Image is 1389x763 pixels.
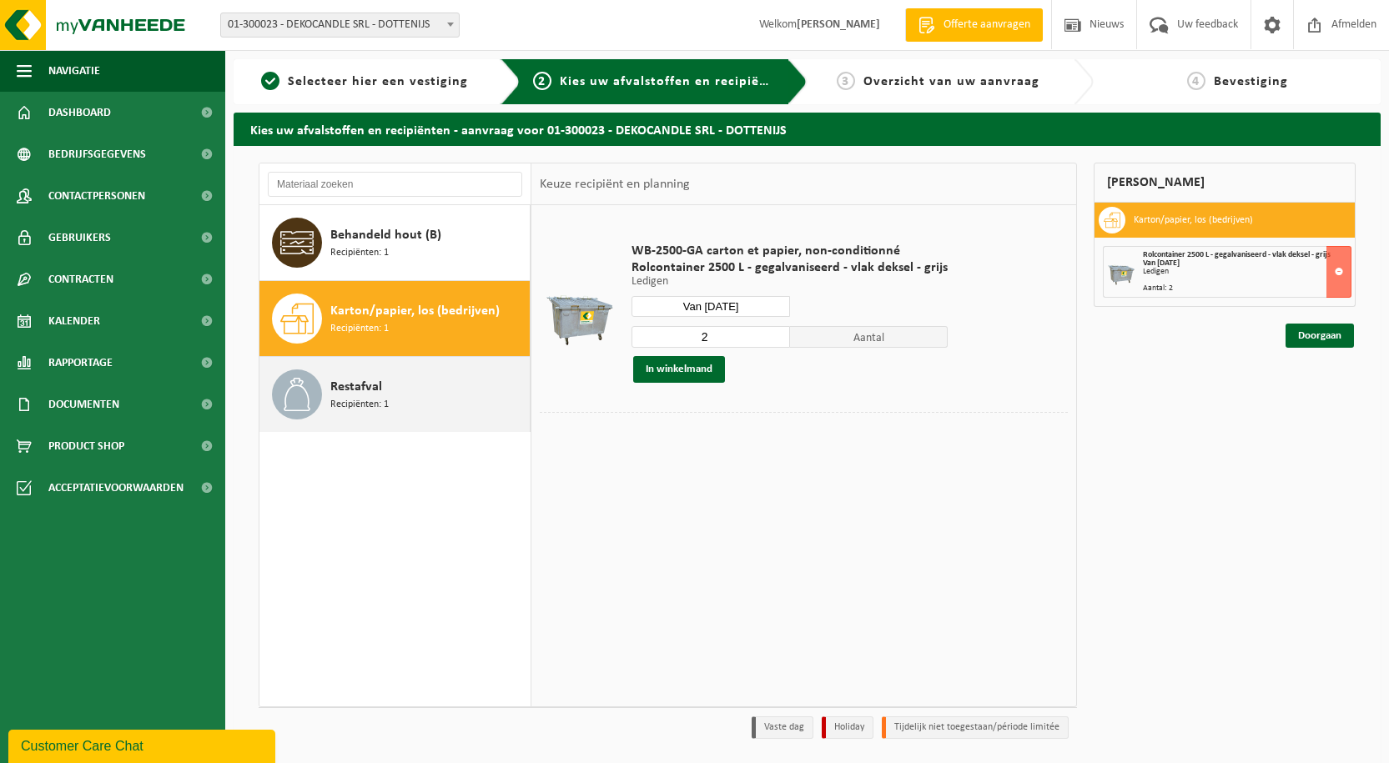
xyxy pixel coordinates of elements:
button: Karton/papier, los (bedrijven) Recipiënten: 1 [259,281,531,357]
span: Rolcontainer 2500 L - gegalvaniseerd - vlak deksel - grijs [632,259,948,276]
li: Vaste dag [752,716,813,739]
span: Rolcontainer 2500 L - gegalvaniseerd - vlak deksel - grijs [1143,250,1331,259]
span: Bevestiging [1214,75,1288,88]
span: Selecteer hier een vestiging [288,75,468,88]
span: Acceptatievoorwaarden [48,467,184,509]
div: Keuze recipiënt en planning [531,163,698,205]
a: Offerte aanvragen [905,8,1043,42]
span: 1 [261,72,279,90]
h3: Karton/papier, los (bedrijven) [1134,207,1253,233]
strong: [PERSON_NAME] [797,18,880,31]
span: 01-300023 - DEKOCANDLE SRL - DOTTENIJS [220,13,460,38]
input: Materiaal zoeken [268,172,522,197]
h2: Kies uw afvalstoffen en recipiënten - aanvraag voor 01-300023 - DEKOCANDLE SRL - DOTTENIJS [234,113,1381,145]
span: Bedrijfsgegevens [48,133,146,175]
span: Product Shop [48,425,124,467]
div: Ledigen [1143,268,1351,276]
span: Kalender [48,300,100,342]
a: 1Selecteer hier een vestiging [242,72,487,92]
span: Documenten [48,384,119,425]
button: Restafval Recipiënten: 1 [259,357,531,432]
span: Overzicht van uw aanvraag [863,75,1039,88]
span: Recipiënten: 1 [330,397,389,413]
button: In winkelmand [633,356,725,383]
span: Gebruikers [48,217,111,259]
div: [PERSON_NAME] [1094,163,1356,203]
span: 01-300023 - DEKOCANDLE SRL - DOTTENIJS [221,13,459,37]
span: 2 [533,72,551,90]
strong: Van [DATE] [1143,259,1180,268]
span: Contactpersonen [48,175,145,217]
span: Kies uw afvalstoffen en recipiënten [560,75,789,88]
a: Doorgaan [1286,324,1354,348]
span: Offerte aanvragen [939,17,1034,33]
span: Recipiënten: 1 [330,321,389,337]
span: Dashboard [48,92,111,133]
span: Restafval [330,377,382,397]
span: Recipiënten: 1 [330,245,389,261]
span: Behandeld hout (B) [330,225,441,245]
span: Aantal [790,326,949,348]
button: Behandeld hout (B) Recipiënten: 1 [259,205,531,281]
span: Rapportage [48,342,113,384]
span: Contracten [48,259,113,300]
span: 4 [1187,72,1205,90]
li: Holiday [822,716,873,739]
iframe: chat widget [8,726,279,763]
input: Selecteer datum [632,296,790,317]
p: Ledigen [632,276,948,288]
li: Tijdelijk niet toegestaan/période limitée [882,716,1069,739]
span: 3 [837,72,855,90]
span: Karton/papier, los (bedrijven) [330,301,500,321]
span: Navigatie [48,50,100,92]
span: WB-2500-GA carton et papier, non-conditionné [632,243,948,259]
div: Aantal: 2 [1143,284,1351,293]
